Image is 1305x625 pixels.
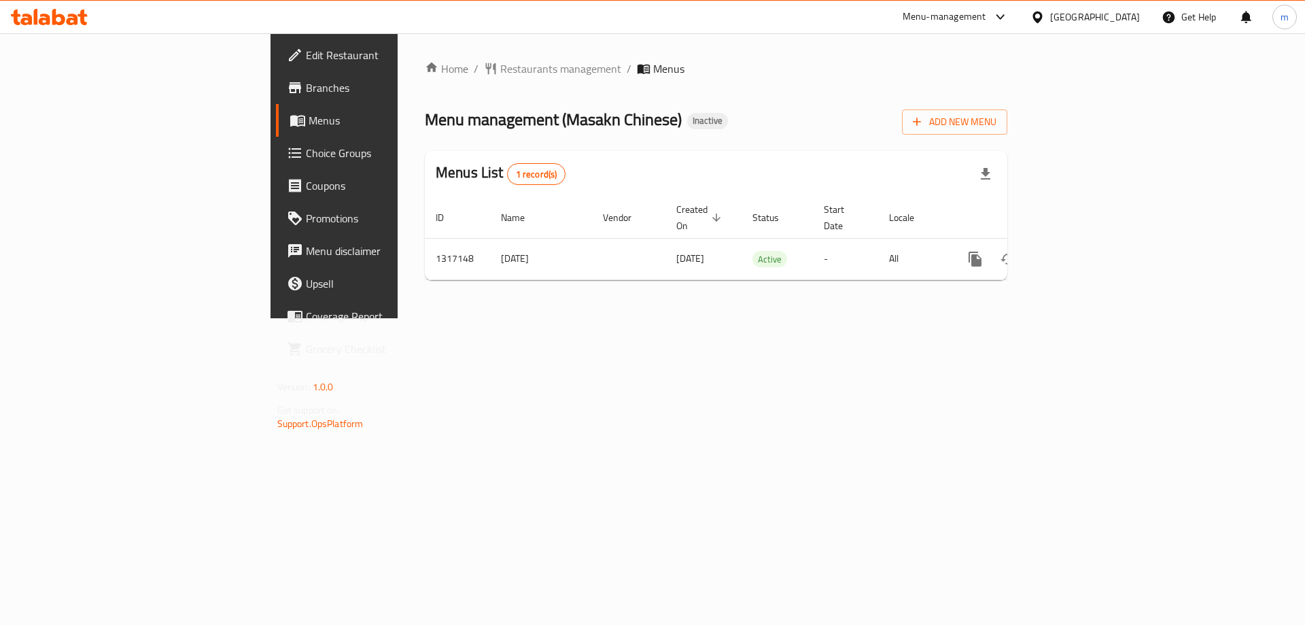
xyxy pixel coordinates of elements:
[436,163,565,185] h2: Menus List
[603,209,649,226] span: Vendor
[752,209,797,226] span: Status
[752,252,787,267] span: Active
[913,114,996,131] span: Add New Menu
[507,163,566,185] div: Total records count
[969,158,1002,190] div: Export file
[436,209,462,226] span: ID
[276,202,489,235] a: Promotions
[500,61,621,77] span: Restaurants management
[508,168,565,181] span: 1 record(s)
[306,308,478,324] span: Coverage Report
[276,235,489,267] a: Menu disclaimer
[306,80,478,96] span: Branches
[306,210,478,226] span: Promotions
[306,275,478,292] span: Upsell
[1050,10,1140,24] div: [GEOGRAPHIC_DATA]
[276,39,489,71] a: Edit Restaurant
[992,243,1024,275] button: Change Status
[276,267,489,300] a: Upsell
[306,178,478,194] span: Coupons
[309,112,478,129] span: Menus
[959,243,992,275] button: more
[653,61,684,77] span: Menus
[903,9,986,25] div: Menu-management
[276,333,489,365] a: Grocery Checklist
[276,137,489,169] a: Choice Groups
[277,415,364,433] a: Support.OpsPlatform
[306,341,478,357] span: Grocery Checklist
[676,201,725,234] span: Created On
[276,300,489,333] a: Coverage Report
[425,61,1007,77] nav: breadcrumb
[902,109,1007,135] button: Add New Menu
[752,251,787,267] div: Active
[276,104,489,137] a: Menus
[277,401,340,419] span: Get support on:
[313,378,334,396] span: 1.0.0
[276,169,489,202] a: Coupons
[306,145,478,161] span: Choice Groups
[676,250,704,267] span: [DATE]
[306,243,478,259] span: Menu disclaimer
[889,209,932,226] span: Locale
[306,47,478,63] span: Edit Restaurant
[824,201,862,234] span: Start Date
[276,71,489,104] a: Branches
[878,238,948,280] td: All
[687,115,728,126] span: Inactive
[490,238,592,280] td: [DATE]
[425,197,1100,280] table: enhanced table
[425,104,682,135] span: Menu management ( Masakn Chinese )
[277,378,311,396] span: Version:
[687,113,728,129] div: Inactive
[627,61,631,77] li: /
[501,209,542,226] span: Name
[1281,10,1289,24] span: m
[948,197,1100,239] th: Actions
[484,61,621,77] a: Restaurants management
[813,238,878,280] td: -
